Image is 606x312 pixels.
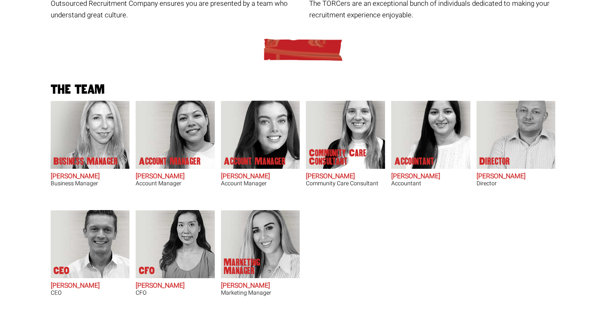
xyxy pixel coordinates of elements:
[54,267,69,275] p: CEO
[221,173,300,180] h2: [PERSON_NAME]
[400,101,470,169] img: Simran Kaur does Accountant
[306,180,385,187] h3: Community Care Consultant
[51,290,130,296] h3: CEO
[224,258,290,275] p: Marketing Manager
[139,267,155,275] p: CFO
[54,157,118,165] p: Business Manager
[477,173,556,180] h2: [PERSON_NAME]
[51,180,130,187] h3: Business Manager
[139,157,201,165] p: Account Manager
[224,157,286,165] p: Account Manager
[221,101,300,169] img: Daisy Hamer does Account Manager
[477,180,556,187] h3: Director
[309,149,375,165] p: Community Care Consultant
[221,290,300,296] h3: Marketing Manager
[391,173,470,180] h2: [PERSON_NAME]
[391,180,470,187] h3: Accountant
[395,157,434,165] p: Accountant
[221,210,300,278] img: Monique Rodrigues does Marketing Manager
[51,282,130,290] h2: [PERSON_NAME]
[136,180,215,187] h3: Account Manager
[485,101,555,169] img: Simon Moss's our Director
[221,282,300,290] h2: [PERSON_NAME]
[145,210,215,278] img: Laura Yang's our CFO
[136,173,215,180] h2: [PERSON_NAME]
[51,173,130,180] h2: [PERSON_NAME]
[315,101,385,169] img: Anna Reddy does Community Care Consultant
[479,157,510,165] p: Director
[221,180,300,187] h3: Account Manager
[136,290,215,296] h3: CFO
[50,101,129,169] img: Frankie Gaffney's our Business Manager
[306,173,385,180] h2: [PERSON_NAME]
[59,210,129,278] img: Geoff Millar's our CEO
[136,282,215,290] h2: [PERSON_NAME]
[136,101,215,169] img: Kritika Shrestha does Account Manager
[47,83,559,96] h2: The team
